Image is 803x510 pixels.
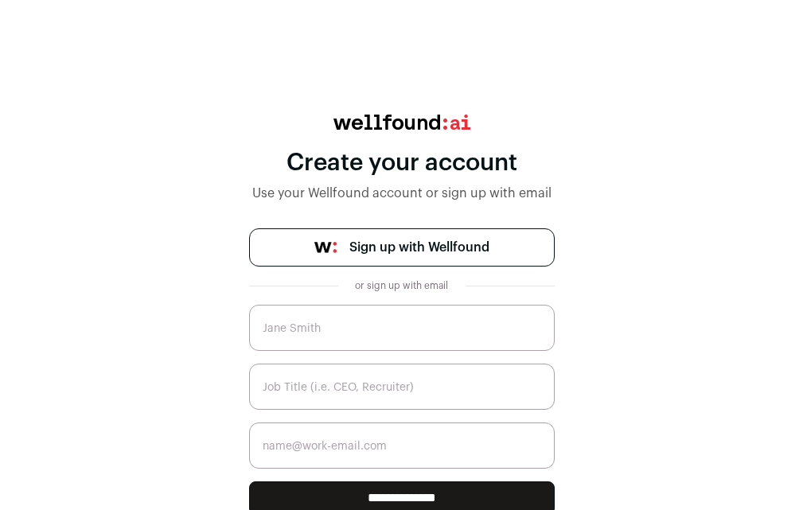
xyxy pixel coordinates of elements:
div: Create your account [249,149,555,177]
img: wellfound-symbol-flush-black-fb3c872781a75f747ccb3a119075da62bfe97bd399995f84a933054e44a575c4.png [314,242,337,253]
div: Use your Wellfound account or sign up with email [249,184,555,203]
input: name@work-email.com [249,422,555,469]
a: Sign up with Wellfound [249,228,555,267]
span: Sign up with Wellfound [349,238,489,257]
img: wellfound:ai [333,115,470,130]
input: Job Title (i.e. CEO, Recruiter) [249,364,555,410]
div: or sign up with email [351,279,453,292]
input: Jane Smith [249,305,555,351]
